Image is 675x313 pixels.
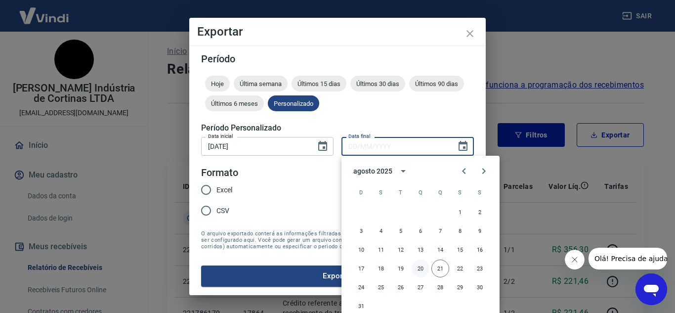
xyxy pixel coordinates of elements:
iframe: Botão para abrir a janela de mensagens [635,273,667,305]
button: 25 [372,278,390,296]
label: Data inicial [208,133,233,140]
span: quinta-feira [431,182,449,202]
span: domingo [352,182,370,202]
span: terça-feira [392,182,410,202]
span: O arquivo exportado conterá as informações filtradas na tela anterior com exceção do período que ... [201,230,474,250]
span: CSV [216,206,229,216]
button: 4 [372,222,390,240]
label: Data final [348,133,371,140]
button: 30 [471,278,489,296]
button: 19 [392,260,410,277]
button: 11 [372,241,390,259]
div: Últimos 6 meses [205,95,264,111]
span: Últimos 6 meses [205,100,264,107]
button: Choose date, selected date is 20 de ago de 2025 [313,136,333,156]
button: 15 [451,241,469,259]
span: Excel [216,185,232,195]
div: Últimos 90 dias [409,76,464,91]
span: Última semana [234,80,288,88]
button: 3 [352,222,370,240]
span: Últimos 90 dias [409,80,464,88]
button: 1 [451,203,469,221]
div: Personalizado [268,95,319,111]
button: 17 [352,260,370,277]
button: 27 [412,278,429,296]
span: Últimos 15 dias [292,80,346,88]
button: Exportar [201,266,474,286]
h5: Período Personalizado [201,123,474,133]
input: DD/MM/YYYY [201,137,309,155]
iframe: Fechar mensagem [565,250,585,269]
button: 13 [412,241,429,259]
button: 6 [412,222,429,240]
div: Últimos 30 dias [350,76,405,91]
button: 5 [392,222,410,240]
button: 7 [431,222,449,240]
span: Hoje [205,80,230,88]
button: 20 [412,260,429,277]
button: calendar view is open, switch to year view [395,163,412,179]
button: 28 [431,278,449,296]
div: Últimos 15 dias [292,76,346,91]
button: 29 [451,278,469,296]
button: 8 [451,222,469,240]
legend: Formato [201,166,238,180]
button: 22 [451,260,469,277]
button: 2 [471,203,489,221]
button: 12 [392,241,410,259]
span: Últimos 30 dias [350,80,405,88]
button: 14 [431,241,449,259]
button: 26 [392,278,410,296]
h5: Período [201,54,474,64]
span: Olá! Precisa de ajuda? [6,7,83,15]
button: close [458,22,482,45]
button: 10 [352,241,370,259]
iframe: Mensagem da empresa [589,248,667,269]
button: 24 [352,278,370,296]
div: Hoje [205,76,230,91]
button: Previous month [454,161,474,181]
div: Última semana [234,76,288,91]
button: 16 [471,241,489,259]
span: segunda-feira [372,182,390,202]
button: Next month [474,161,494,181]
span: quarta-feira [412,182,429,202]
div: agosto 2025 [353,166,392,177]
button: 9 [471,222,489,240]
h4: Exportar [197,26,478,38]
span: Personalizado [268,100,319,107]
span: sábado [471,182,489,202]
button: 18 [372,260,390,277]
button: 21 [431,260,449,277]
button: 23 [471,260,489,277]
input: DD/MM/YYYY [341,137,449,155]
span: sexta-feira [451,182,469,202]
button: Choose date [453,136,473,156]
